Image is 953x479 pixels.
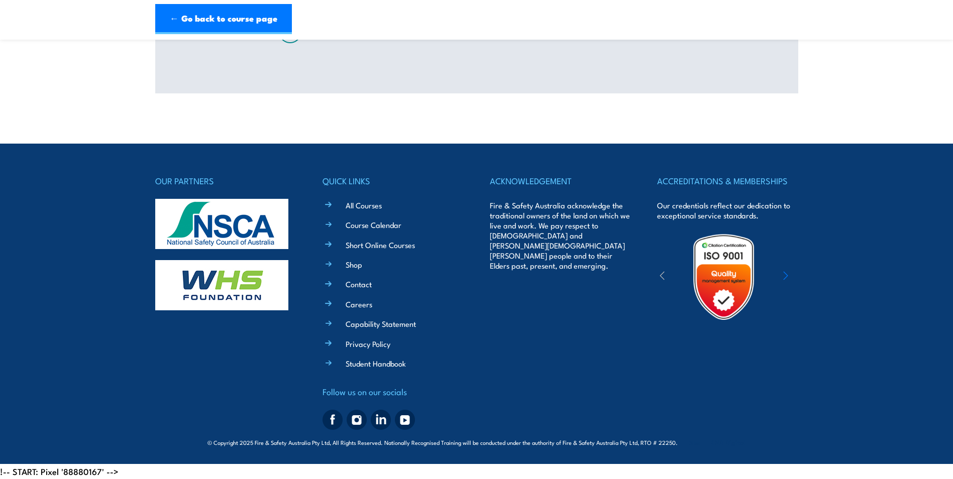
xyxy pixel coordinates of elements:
[323,174,463,188] h4: QUICK LINKS
[155,260,288,310] img: whs-logo-footer
[346,318,416,329] a: Capability Statement
[490,174,630,188] h4: ACKNOWLEDGEMENT
[657,174,798,188] h4: ACCREDITATIONS & MEMBERSHIPS
[323,385,463,399] h4: Follow us on our socials
[346,338,390,349] a: Privacy Policy
[680,233,768,321] img: Untitled design (19)
[346,219,401,230] a: Course Calendar
[346,279,372,289] a: Contact
[768,260,856,294] img: ewpa-logo
[346,358,406,369] a: Student Handbook
[346,240,415,250] a: Short Online Courses
[710,437,746,447] a: KND Digital
[207,437,746,447] span: © Copyright 2025 Fire & Safety Australia Pty Ltd, All Rights Reserved. Nationally Recognised Trai...
[689,438,746,446] span: Site:
[490,200,630,271] p: Fire & Safety Australia acknowledge the traditional owners of the land on which we live and work....
[346,259,362,270] a: Shop
[346,200,382,210] a: All Courses
[657,200,798,220] p: Our credentials reflect our dedication to exceptional service standards.
[155,4,292,34] a: ← Go back to course page
[346,299,372,309] a: Careers
[155,174,296,188] h4: OUR PARTNERS
[155,199,288,249] img: nsca-logo-footer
